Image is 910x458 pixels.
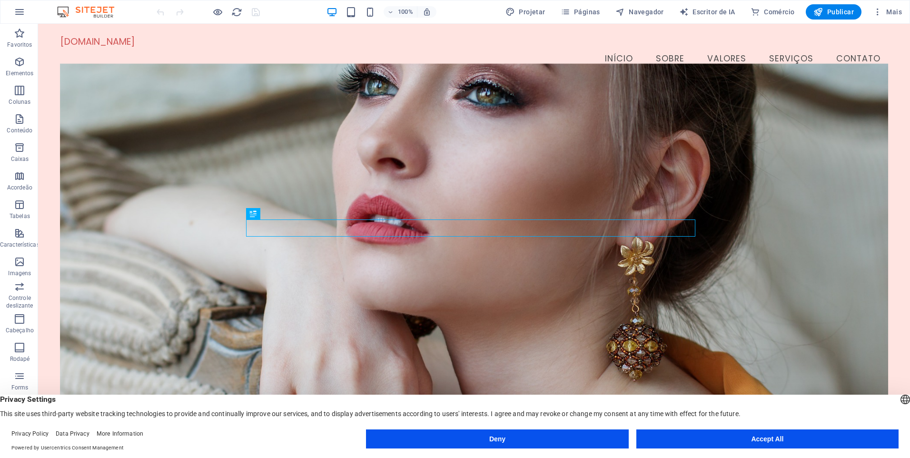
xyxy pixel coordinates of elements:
i: Reload page [231,7,242,18]
p: Caixas [11,155,29,163]
font: Comércio [764,8,794,16]
p: Acordeão [7,184,32,191]
button: Navegador [612,4,668,20]
button: Escritor de IA [675,4,739,20]
font: Projetar [519,8,545,16]
font: Páginas [574,8,600,16]
p: Cabeçalho [6,327,34,334]
p: Favoritos [7,41,32,49]
font: Mais [886,8,902,16]
p: Rodapé [10,355,30,363]
button: Click here to leave preview mode and continue editing [212,6,223,18]
button: Mais [869,4,906,20]
p: Colunas [9,98,30,106]
p: Imagens [8,269,31,277]
i: On resize automatically adjust zoom level to fit chosen device. [423,8,431,16]
p: Tabelas [10,212,30,220]
img: Logotipo do editor [55,6,126,18]
button: Publicar [806,4,861,20]
button: recarregar [231,6,242,18]
p: Elementos [6,70,33,77]
font: Navegador [629,8,664,16]
font: Publicar [827,8,854,16]
p: Forms [11,384,29,391]
h6: 100% [398,6,413,18]
button: 100% [384,6,417,18]
button: Páginas [557,4,604,20]
button: Projetar [502,4,549,20]
p: Conteúdo [7,127,32,134]
div: Design (Ctrl+Alt+Y) [502,4,549,20]
font: Escritor de IA [692,8,735,16]
button: Comércio [747,4,799,20]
